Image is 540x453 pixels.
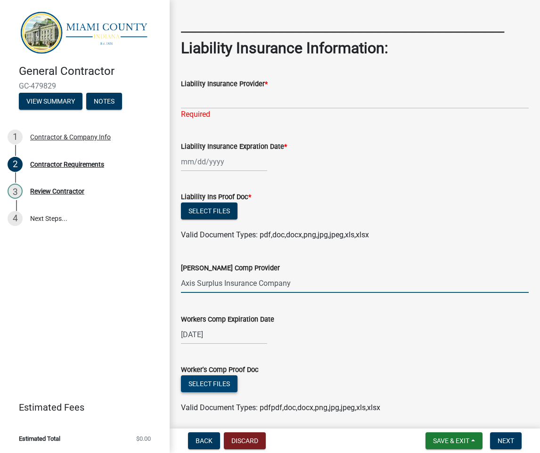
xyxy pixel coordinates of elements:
[19,93,82,110] button: View Summary
[181,194,251,201] label: Liability Ins Proof Doc
[181,202,237,219] button: Select files
[86,98,122,106] wm-modal-confirm: Notes
[425,432,483,449] button: Save & Exit
[8,184,23,199] div: 3
[30,188,84,194] div: Review Contractor
[19,81,151,90] span: GC-479829
[181,144,287,150] label: Liability Insurance Expration Date
[181,403,380,412] span: Valid Document Types: pdfpdf,doc,docx,png,jpg,jpeg,xls,xlsx
[136,436,151,442] span: $0.00
[224,432,266,449] button: Discard
[19,10,155,55] img: Miami County, Indiana
[8,398,155,417] a: Estimated Fees
[196,437,213,445] span: Back
[19,436,60,442] span: Estimated Total
[188,432,220,449] button: Back
[19,98,82,106] wm-modal-confirm: Summary
[181,39,388,57] strong: Liability Insurance Information:
[181,230,369,239] span: Valid Document Types: pdf,doc,docx,png,jpg,jpeg,xls,xlsx
[181,316,274,323] label: Workers Comp Expiration Date
[30,134,111,140] div: Contractor & Company Info
[181,375,237,392] button: Select files
[86,93,122,110] button: Notes
[30,161,104,168] div: Contractor Requirements
[181,265,280,272] label: [PERSON_NAME] Comp Provider
[181,81,268,88] label: Liability Insurance Provider
[8,129,23,145] div: 1
[181,422,504,440] strong: _________________________________________________
[19,65,162,78] h4: General Contractor
[181,109,529,120] div: Required
[181,367,259,373] label: Worker's Comp Proof Doc
[181,325,267,344] input: mm/dd/yyyy
[433,437,469,445] span: Save & Exit
[8,157,23,172] div: 2
[181,152,267,171] input: mm/dd/yyyy
[498,437,514,445] span: Next
[181,17,529,35] h2: _________________________________________________
[490,432,522,449] button: Next
[8,211,23,226] div: 4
